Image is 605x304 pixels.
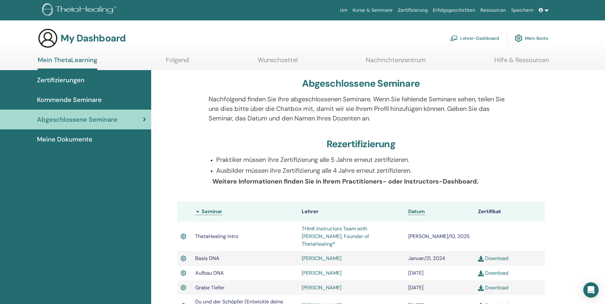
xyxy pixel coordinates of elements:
a: Hilfe & Ressourcen [494,56,549,69]
a: Mein Konto [515,31,548,45]
img: Active Certificate [181,269,186,277]
a: Zertifizierung [395,4,430,16]
td: [DATE] [405,280,475,295]
b: Weitere Informationen finden Sie in Ihrem Practitioners- oder Instructors-Dashboard. [212,177,478,185]
h3: Rezertifizierung [327,138,395,150]
div: Open Intercom Messenger [583,282,599,298]
a: THInK Instructors Team with [PERSON_NAME], Founder of ThetaHealing® [302,225,369,247]
a: Um [337,4,350,16]
a: Folgend [166,56,189,69]
p: Ausbilder müssen ihre Zertifizierung alle 4 Jahre erneut zertifizieren. [216,166,513,175]
img: Active Certificate [181,254,186,263]
a: Lehrer-Dashboard [450,31,499,45]
p: Praktiker müssen ihre Zertifizierung alle 5 Jahre erneut zertifizieren. [216,155,513,164]
img: cog.svg [515,33,522,44]
td: [DATE] [405,266,475,280]
img: logo.png [42,3,118,18]
img: download.svg [478,285,484,291]
img: chalkboard-teacher.svg [450,35,458,41]
a: Nachrichtenzentrum [366,56,426,69]
a: Download [478,255,508,262]
a: Ressourcen [478,4,508,16]
a: [PERSON_NAME] [302,284,342,291]
a: Datum [408,208,425,215]
a: Mein ThetaLearning [38,56,97,70]
img: generic-user-icon.jpg [38,28,58,48]
a: [PERSON_NAME] [302,270,342,276]
span: Grabe Tiefer [195,284,225,291]
a: Wunschzettel [258,56,298,69]
img: Active Certificate [181,284,186,292]
span: Basis DNA [195,255,219,262]
span: Meine Dokumente [37,134,92,144]
span: ThetaHealing Intro [195,233,238,240]
span: Abgeschlossene Seminare [37,115,117,124]
span: Aufbau DNA [195,270,224,276]
img: download.svg [478,256,484,262]
th: Lehrer [299,201,405,222]
a: Download [478,270,508,276]
td: [PERSON_NAME]/10, 2025 [405,222,475,251]
td: Januar/21, 2024 [405,251,475,266]
span: Kommende Seminare [37,95,102,105]
a: Speichern [509,4,536,16]
a: Kurse & Seminare [350,4,395,16]
th: Zertifikat [475,201,545,222]
a: Download [478,284,508,291]
span: Zertifizierungen [37,75,85,85]
a: [PERSON_NAME] [302,255,342,262]
a: Erfolgsgeschichten [430,4,478,16]
h3: Abgeschlossene Seminare [302,78,420,89]
h3: My Dashboard [61,33,126,44]
img: Active Certificate [181,232,186,241]
img: download.svg [478,271,484,276]
p: Nachfolgend finden Sie Ihre abgeschlossenen Seminare. Wenn Sie fehlende Seminare sehen, teilen Si... [209,94,513,123]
